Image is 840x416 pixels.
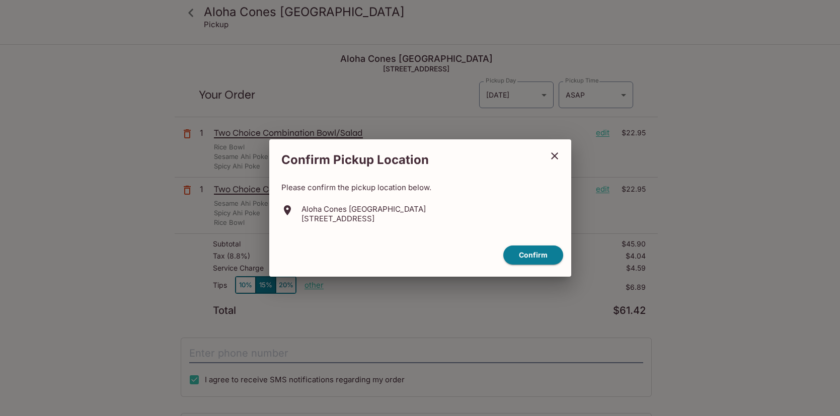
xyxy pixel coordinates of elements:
p: [STREET_ADDRESS] [301,214,426,223]
h2: Confirm Pickup Location [269,147,542,173]
p: Please confirm the pickup location below. [281,183,559,192]
p: Aloha Cones [GEOGRAPHIC_DATA] [301,204,426,214]
button: confirm [503,245,563,265]
button: close [542,143,567,169]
